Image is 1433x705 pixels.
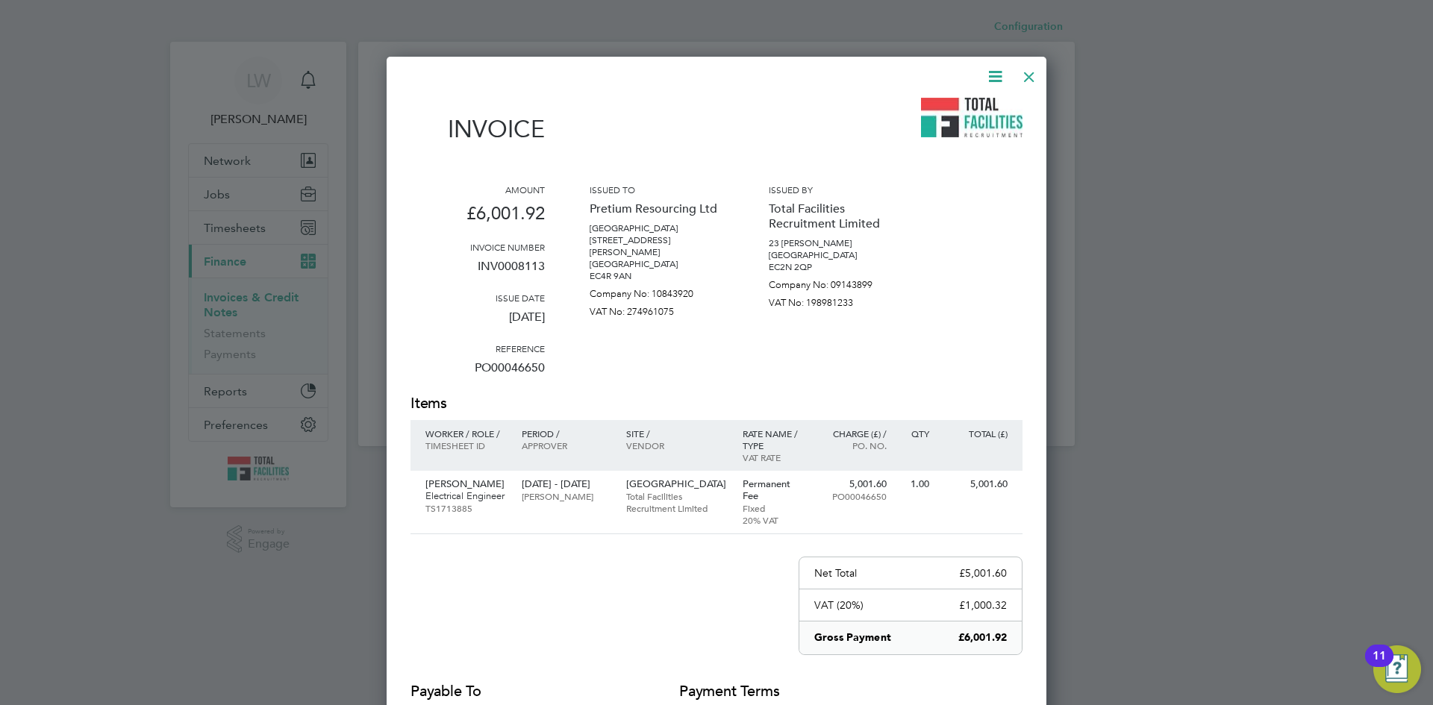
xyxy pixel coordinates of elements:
div: 11 [1373,656,1386,675]
p: Company No: 09143899 [769,273,903,291]
h2: Payable to [410,681,634,702]
p: Total Facilities Recruitment Limited [769,195,903,237]
h3: Issue date [410,292,545,304]
p: VAT No: 198981233 [769,291,903,309]
p: [DATE] [410,304,545,342]
p: [GEOGRAPHIC_DATA] [590,222,724,234]
p: Po. No. [822,439,887,451]
p: Timesheet ID [425,439,507,451]
p: 20% VAT [743,514,808,526]
p: EC4R 9AN [590,270,724,282]
p: Worker / Role / [425,427,507,439]
p: 5,001.60 [944,478,1008,490]
p: £6,001.92 [958,630,1007,645]
p: Electrical Engineer [425,490,507,502]
p: VAT rate [743,451,808,463]
p: Company No: 10843920 [590,282,724,300]
p: Vendor [626,439,728,451]
p: [PERSON_NAME] [425,478,507,490]
h1: Invoice [410,115,545,143]
p: Rate name / type [743,427,808,451]
p: [GEOGRAPHIC_DATA] [626,478,728,490]
p: Pretium Resourcing Ltd [590,195,724,222]
p: Permanent Fee [743,478,808,502]
h3: Reference [410,342,545,354]
p: Net Total [814,566,857,580]
p: TS1713885 [425,502,507,514]
p: £6,001.92 [410,195,545,241]
h3: Issued by [769,184,903,195]
p: PO00046650 [822,490,887,502]
h2: Items [410,393,1023,414]
p: [PERSON_NAME] [522,490,611,502]
p: INV0008113 [410,253,545,292]
p: £1,000.32 [959,598,1007,612]
p: Gross Payment [814,630,891,645]
p: 1.00 [902,478,929,490]
p: Charge (£) / [822,427,887,439]
p: Period / [522,427,611,439]
p: VAT (20%) [814,598,864,612]
h2: Payment terms [679,681,814,702]
p: [GEOGRAPHIC_DATA] [590,258,724,270]
p: Site / [626,427,728,439]
p: Total Facilities Recruitment Limited [626,490,728,514]
h3: Invoice number [410,241,545,253]
h3: Issued to [590,184,724,195]
p: PO00046650 [410,354,545,393]
p: VAT No: 274961075 [590,300,724,318]
p: [DATE] - [DATE] [522,478,611,490]
p: 5,001.60 [822,478,887,490]
p: [STREET_ADDRESS][PERSON_NAME] [590,234,724,258]
p: 23 [PERSON_NAME] [769,237,903,249]
p: QTY [902,427,929,439]
img: tfrecruitment-logo-remittance.png [921,98,1023,137]
h3: Amount [410,184,545,195]
button: Open Resource Center, 11 new notifications [1373,645,1421,693]
p: Approver [522,439,611,451]
p: Total (£) [944,427,1008,439]
p: [GEOGRAPHIC_DATA] [769,249,903,261]
p: EC2N 2QP [769,261,903,273]
p: £5,001.60 [959,566,1007,580]
p: Fixed [743,502,808,514]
